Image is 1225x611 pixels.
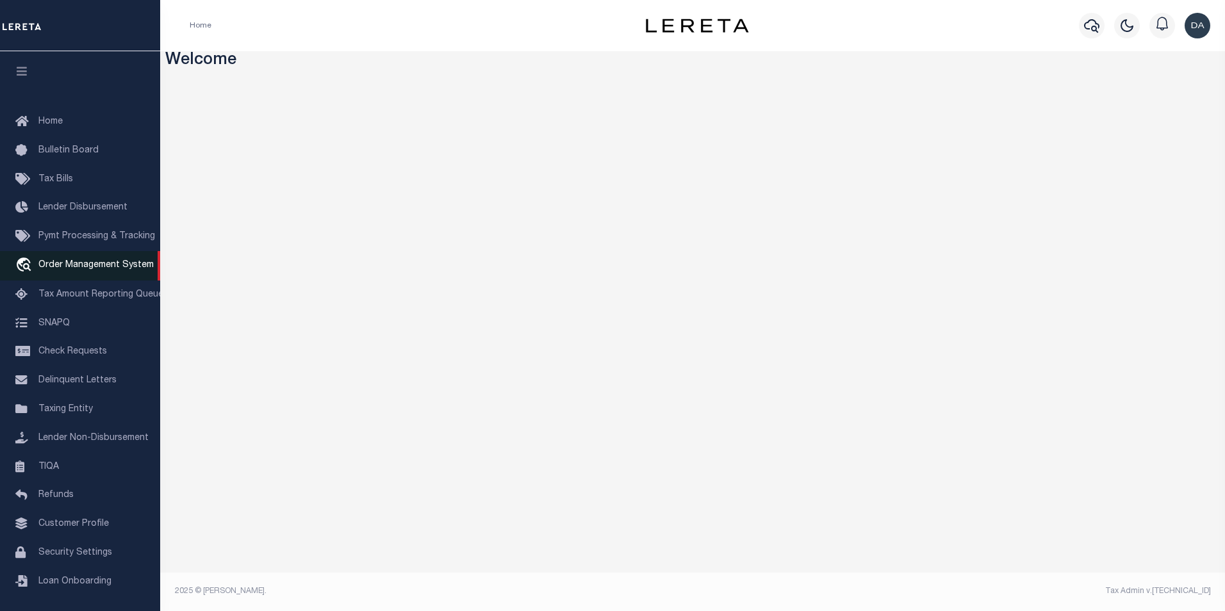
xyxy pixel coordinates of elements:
[190,20,211,31] li: Home
[38,261,154,270] span: Order Management System
[38,491,74,500] span: Refunds
[38,405,93,414] span: Taxing Entity
[38,117,63,126] span: Home
[38,203,127,212] span: Lender Disbursement
[38,376,117,385] span: Delinquent Letters
[702,585,1211,597] div: Tax Admin v.[TECHNICAL_ID]
[38,548,112,557] span: Security Settings
[38,290,163,299] span: Tax Amount Reporting Queue
[38,434,149,443] span: Lender Non-Disbursement
[38,232,155,241] span: Pymt Processing & Tracking
[646,19,748,33] img: logo-dark.svg
[1185,13,1210,38] img: svg+xml;base64,PHN2ZyB4bWxucz0iaHR0cDovL3d3dy53My5vcmcvMjAwMC9zdmciIHBvaW50ZXItZXZlbnRzPSJub25lIi...
[38,462,59,471] span: TIQA
[165,51,1221,71] h3: Welcome
[38,146,99,155] span: Bulletin Board
[38,318,70,327] span: SNAPQ
[165,585,693,597] div: 2025 © [PERSON_NAME].
[38,175,73,184] span: Tax Bills
[38,519,109,528] span: Customer Profile
[15,257,36,274] i: travel_explore
[38,347,107,356] span: Check Requests
[38,577,111,586] span: Loan Onboarding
